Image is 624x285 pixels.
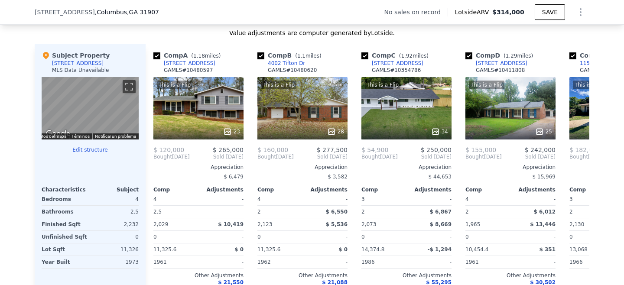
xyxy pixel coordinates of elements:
[361,246,384,253] span: 14,374.8
[476,67,525,74] div: GAMLS # 10411808
[398,153,452,160] span: Sold [DATE]
[465,221,480,227] span: 1,965
[465,153,484,160] span: Bought
[297,53,305,59] span: 1.1
[569,206,613,218] div: 2
[294,153,348,160] span: Sold [DATE]
[512,231,556,243] div: -
[200,256,244,268] div: -
[213,146,244,153] span: $ 265,000
[361,146,388,153] span: $ 54,900
[406,186,452,193] div: Adjustments
[465,186,510,193] div: Comp
[261,81,296,89] div: This is a Flip
[257,153,276,160] span: Bought
[302,186,348,193] div: Adjustments
[292,53,325,59] span: ( miles)
[569,146,600,153] span: $ 182,000
[257,256,301,268] div: 1962
[396,53,432,59] span: ( miles)
[326,209,348,215] span: $ 6,550
[533,174,556,180] span: $ 15,969
[188,53,224,59] span: ( miles)
[428,246,452,253] span: -$ 1,294
[42,243,88,256] div: Lot Sqft
[95,8,159,16] span: , Columbus
[326,221,348,227] span: $ 5,536
[153,206,197,218] div: 2.5
[534,209,556,215] span: $ 6,012
[372,60,423,67] div: [STREET_ADDRESS]
[502,153,556,160] span: Sold [DATE]
[431,127,448,136] div: 34
[257,272,348,279] div: Other Adjustments
[164,60,215,67] div: [STREET_ADDRESS]
[361,164,452,171] div: Appreciation
[200,193,244,205] div: -
[92,206,139,218] div: 2.5
[198,186,244,193] div: Adjustments
[92,243,139,256] div: 11,326
[153,60,215,67] a: [STREET_ADDRESS]
[200,206,244,218] div: -
[421,146,452,153] span: $ 250,000
[365,81,400,89] div: This is a Flip
[361,256,405,268] div: 1986
[455,8,492,16] span: Lotside ARV
[304,231,348,243] div: -
[429,174,452,180] span: $ 44,653
[408,193,452,205] div: -
[153,164,244,171] div: Appreciation
[37,133,66,139] button: Datos del mapa
[465,196,469,202] span: 4
[42,231,88,243] div: Unfinished Sqft
[257,186,302,193] div: Comp
[572,3,589,21] button: Show Options
[257,221,272,227] span: 2,123
[92,218,139,230] div: 2,232
[153,234,157,240] span: 0
[35,29,589,37] div: Value adjustments are computer generated by Lotside .
[465,146,496,153] span: $ 155,000
[153,196,157,202] span: 4
[573,81,608,89] div: This is a Flip
[42,186,90,193] div: Characteristics
[153,256,197,268] div: 1961
[257,146,288,153] span: $ 160,000
[42,146,139,153] button: Edit structure
[257,51,325,60] div: Comp B
[304,256,348,268] div: -
[530,221,556,227] span: $ 13,446
[476,60,527,67] div: [STREET_ADDRESS]
[430,221,452,227] span: $ 8,669
[401,53,413,59] span: 1.92
[42,51,110,60] div: Subject Property
[465,234,469,240] span: 0
[465,153,502,160] div: [DATE]
[157,81,192,89] div: This is a Flip
[465,206,509,218] div: 2
[580,60,619,67] div: 1158 Knight Dr
[127,9,159,16] span: , GA 31907
[539,246,556,253] span: $ 351
[408,231,452,243] div: -
[42,77,139,139] div: Mapa
[257,164,348,171] div: Appreciation
[361,186,406,193] div: Comp
[257,234,261,240] span: 0
[153,186,198,193] div: Comp
[525,146,556,153] span: $ 242,000
[510,186,556,193] div: Adjustments
[361,196,365,202] span: 3
[71,134,90,139] a: Términos (se abre en una nueva pestaña)
[569,246,588,253] span: 13,068
[153,221,168,227] span: 2,029
[372,67,421,74] div: GAMLS # 10354786
[153,246,176,253] span: 11,325.6
[328,174,348,180] span: $ 3,582
[52,67,109,74] div: MLS Data Unavailable
[153,153,190,160] div: [DATE]
[257,60,305,67] a: 4002 Tifton Dr
[153,51,224,60] div: Comp A
[465,51,536,60] div: Comp D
